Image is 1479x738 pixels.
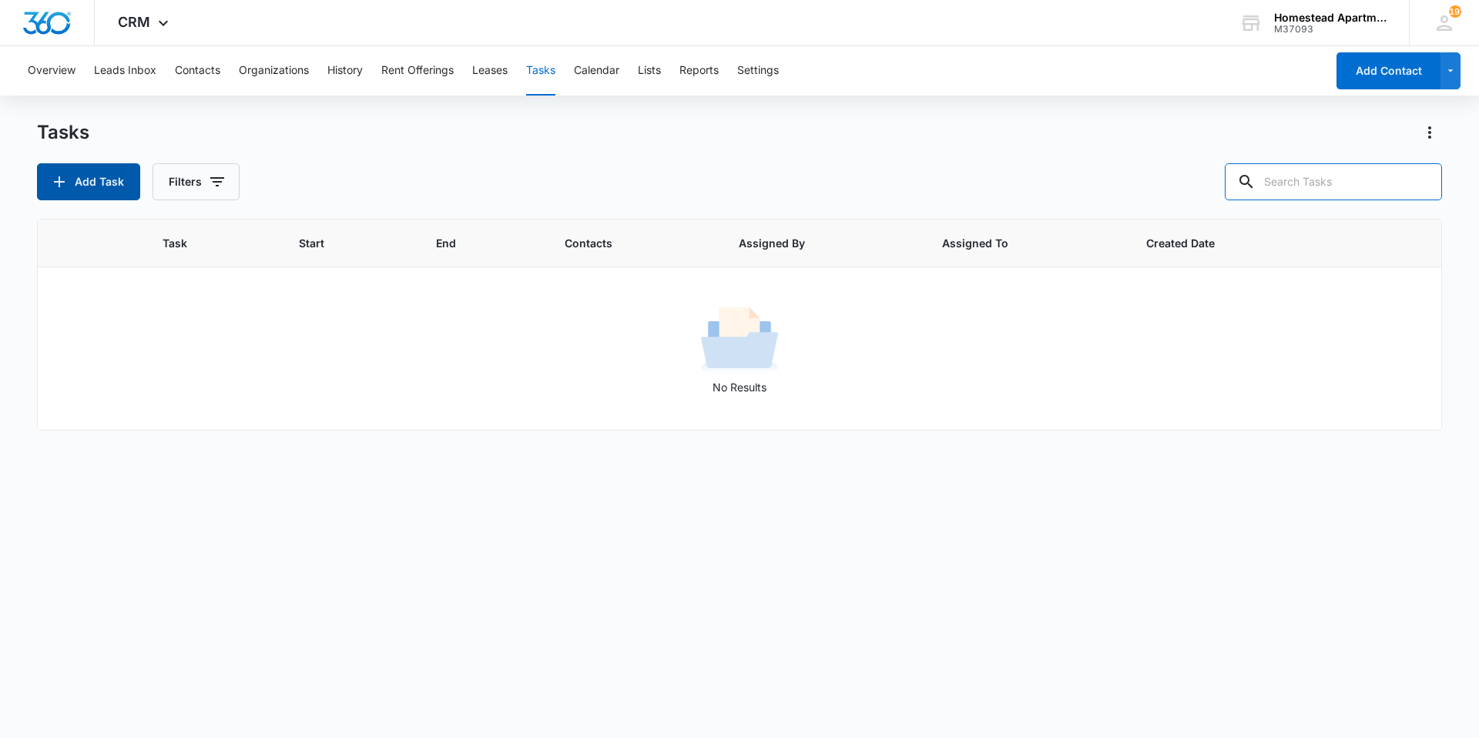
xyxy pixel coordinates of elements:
[37,121,89,144] h1: Tasks
[1274,24,1387,35] div: account id
[526,46,555,96] button: Tasks
[1225,163,1442,200] input: Search Tasks
[39,379,1440,395] p: No Results
[299,235,377,251] span: Start
[942,235,1086,251] span: Assigned To
[28,46,75,96] button: Overview
[1336,52,1440,89] button: Add Contact
[1274,12,1387,24] div: account name
[175,46,220,96] button: Contacts
[327,46,363,96] button: History
[436,235,505,251] span: End
[472,46,508,96] button: Leases
[679,46,719,96] button: Reports
[1417,120,1442,145] button: Actions
[1449,5,1461,18] span: 192
[381,46,454,96] button: Rent Offerings
[163,235,240,251] span: Task
[94,46,156,96] button: Leads Inbox
[37,163,140,200] button: Add Task
[565,235,679,251] span: Contacts
[239,46,309,96] button: Organizations
[574,46,619,96] button: Calendar
[118,14,150,30] span: CRM
[1146,235,1294,251] span: Created Date
[739,235,883,251] span: Assigned By
[638,46,661,96] button: Lists
[1449,5,1461,18] div: notifications count
[737,46,779,96] button: Settings
[153,163,240,200] button: Filters
[701,302,778,379] img: No Results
